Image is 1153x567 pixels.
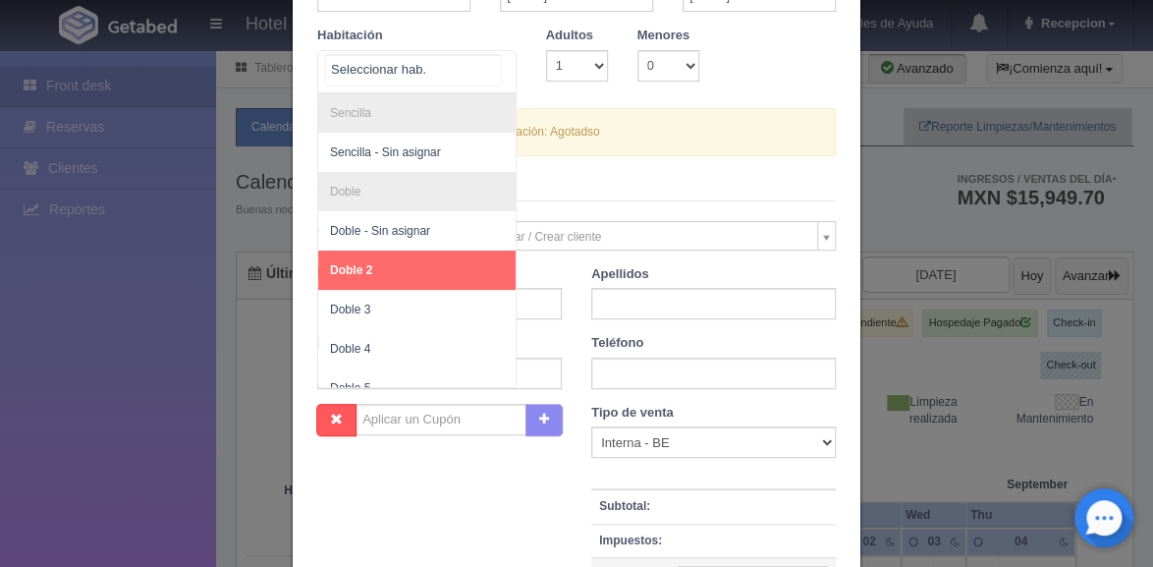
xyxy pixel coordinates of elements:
[330,145,441,159] span: Sencilla - Sin asignar
[330,303,370,316] span: Doble 3
[330,224,430,238] span: Doble - Sin asignar
[317,108,836,156] div: No hay disponibilidad en esta habitación: Agotadso
[591,265,649,284] label: Apellidos
[546,27,593,45] label: Adultos
[317,171,836,201] legend: Datos del Cliente
[326,55,501,85] input: Seleccionar hab.
[455,221,837,251] a: Seleccionar / Crear cliente
[330,263,372,277] span: Doble 2
[330,381,370,395] span: Doble 5
[330,342,370,356] span: Doble 4
[464,222,810,252] span: Seleccionar / Crear cliente
[302,221,440,240] label: Cliente
[317,27,382,45] label: Habitación
[591,524,670,557] th: Impuestos:
[356,404,526,435] input: Aplicar un Cupón
[637,27,689,45] label: Menores
[591,334,643,353] label: Teléfono
[591,489,670,524] th: Subtotal:
[591,404,674,423] label: Tipo de venta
